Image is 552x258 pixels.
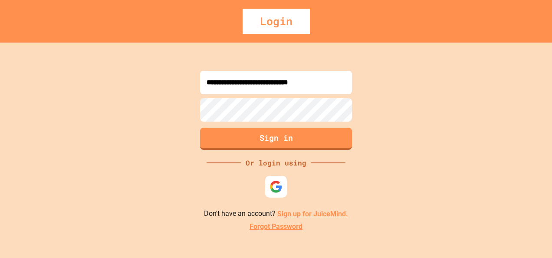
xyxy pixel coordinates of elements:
div: Login [243,9,310,34]
a: Forgot Password [250,222,302,232]
img: google-icon.svg [269,180,283,193]
button: Sign in [200,128,352,150]
a: Sign up for JuiceMind. [277,210,348,218]
div: Or login using [241,158,311,168]
p: Don't have an account? [204,208,348,219]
